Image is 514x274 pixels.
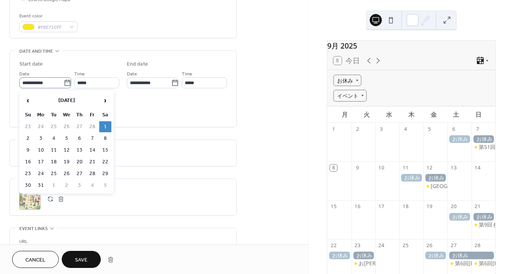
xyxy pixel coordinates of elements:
[423,174,447,182] div: お休み
[426,242,433,249] div: 26
[48,157,60,168] td: 18
[447,213,471,221] div: お休み
[19,188,41,210] div: ;
[86,180,98,191] td: 4
[37,23,66,31] span: #F8E71CFF
[74,70,85,78] span: Time
[99,121,111,132] td: 1
[356,106,378,123] div: 火
[22,157,34,168] td: 16
[474,125,481,132] div: 7
[73,133,86,144] td: 6
[61,121,73,132] td: 26
[73,121,86,132] td: 27
[35,92,98,109] th: [DATE]
[48,110,60,121] th: Tu
[73,180,86,191] td: 3
[75,256,87,264] span: Save
[22,168,34,179] td: 23
[445,106,467,123] div: 土
[330,242,337,249] div: 22
[48,180,60,191] td: 1
[22,145,34,156] td: 9
[402,242,409,249] div: 25
[378,125,385,132] div: 3
[352,260,375,267] div: お東さん・手づくり門前市
[19,70,30,78] span: Date
[426,164,433,171] div: 12
[423,106,445,123] div: 金
[447,135,471,143] div: お休み
[61,133,73,144] td: 5
[22,133,34,144] td: 2
[450,203,457,210] div: 20
[431,182,484,190] div: [GEOGRAPHIC_DATA]
[35,180,47,191] td: 31
[330,164,337,171] div: 8
[402,164,409,171] div: 11
[378,106,400,123] div: 水
[354,125,361,132] div: 2
[402,203,409,210] div: 18
[19,12,76,20] div: Event color
[35,110,47,121] th: Mo
[12,251,59,268] button: Cancel
[399,174,423,182] div: お休み
[61,157,73,168] td: 19
[472,221,495,229] div: 第9回ものづくりParkマルシェ
[19,225,48,233] span: Event links
[19,47,53,55] span: Date and time
[330,125,337,132] div: 1
[426,125,433,132] div: 5
[359,260,481,267] div: お[PERSON_NAME]・手づくり[PERSON_NAME]市
[182,70,192,78] span: Time
[352,252,375,259] div: お休み
[61,180,73,191] td: 2
[467,106,489,123] div: 日
[22,93,34,108] span: ‹
[48,121,60,132] td: 25
[378,203,385,210] div: 17
[333,106,356,123] div: 月
[472,213,495,221] div: お休み
[73,145,86,156] td: 13
[61,168,73,179] td: 26
[99,133,111,144] td: 8
[73,157,86,168] td: 20
[402,125,409,132] div: 4
[450,164,457,171] div: 13
[73,110,86,121] th: Th
[423,182,447,190] div: 平安楽市
[25,256,45,264] span: Cancel
[99,180,111,191] td: 5
[327,252,351,259] div: お休み
[450,125,457,132] div: 6
[354,164,361,171] div: 9
[423,252,447,259] div: お休み
[472,260,495,267] div: 第6回岡崎マルシェ～ものづくりMuseum～
[35,133,47,144] td: 3
[330,203,337,210] div: 15
[86,110,98,121] th: Fr
[378,164,385,171] div: 10
[73,168,86,179] td: 27
[35,157,47,168] td: 17
[19,238,225,246] div: URL
[22,180,34,191] td: 30
[48,133,60,144] td: 4
[35,145,47,156] td: 10
[327,41,495,52] div: 9月 2025
[61,145,73,156] td: 12
[354,242,361,249] div: 23
[100,93,111,108] span: ›
[447,252,495,259] div: お休み
[474,203,481,210] div: 21
[86,121,98,132] td: 28
[99,145,111,156] td: 15
[450,242,457,249] div: 27
[99,110,111,121] th: Sa
[378,242,385,249] div: 24
[22,110,34,121] th: Su
[474,242,481,249] div: 28
[35,168,47,179] td: 24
